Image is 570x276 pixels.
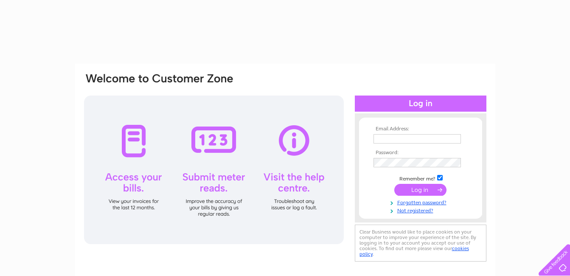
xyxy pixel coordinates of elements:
[359,245,469,257] a: cookies policy
[373,198,470,206] a: Forgotten password?
[371,174,470,182] td: Remember me?
[394,184,446,196] input: Submit
[371,150,470,156] th: Password:
[355,225,486,262] div: Clear Business would like to place cookies on your computer to improve your experience of the sit...
[371,126,470,132] th: Email Address:
[373,206,470,214] a: Not registered?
